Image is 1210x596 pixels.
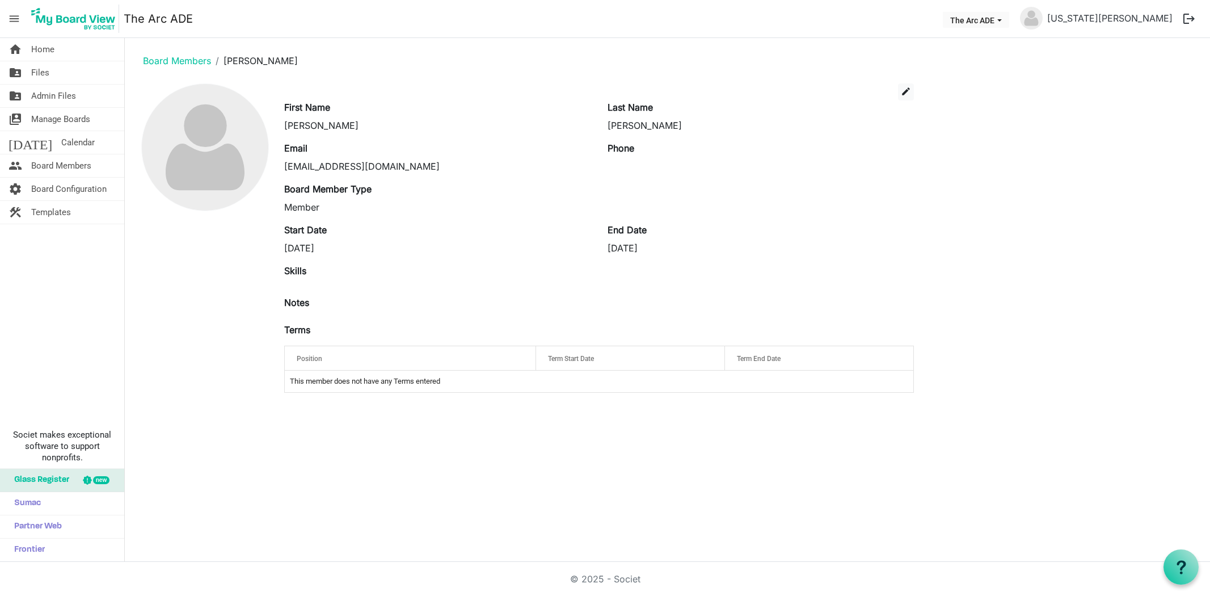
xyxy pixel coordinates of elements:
a: Board Members [143,55,211,66]
label: Email [284,141,307,155]
li: [PERSON_NAME] [211,54,298,68]
button: logout [1177,7,1201,31]
span: settings [9,178,22,200]
span: Frontier [9,539,45,561]
span: Admin Files [31,85,76,107]
div: [PERSON_NAME] [608,119,914,132]
span: Partner Web [9,515,62,538]
span: Sumac [9,492,41,515]
span: Templates [31,201,71,224]
a: [US_STATE][PERSON_NAME] [1043,7,1177,30]
span: Glass Register [9,469,69,492]
img: no-profile-picture.svg [142,84,268,211]
button: edit [898,83,914,100]
img: no-profile-picture.svg [1020,7,1043,30]
span: people [9,154,22,177]
span: [DATE] [9,131,52,154]
button: The Arc ADE dropdownbutton [943,12,1009,28]
div: Member [284,200,591,214]
span: Term Start Date [548,355,594,363]
a: The Arc ADE [124,7,193,30]
span: construction [9,201,22,224]
span: menu [3,8,25,30]
div: [PERSON_NAME] [284,119,591,132]
a: © 2025 - Societ [570,573,640,585]
td: This member does not have any Terms entered [285,371,913,392]
span: Manage Boards [31,108,90,131]
span: Files [31,61,49,84]
a: My Board View Logo [28,5,124,33]
span: Calendar [61,131,95,154]
label: Last Name [608,100,653,114]
span: switch_account [9,108,22,131]
div: new [93,476,109,484]
label: Notes [284,296,309,309]
label: First Name [284,100,330,114]
label: Start Date [284,223,327,237]
span: home [9,38,22,61]
label: Skills [284,264,306,278]
span: Board Configuration [31,178,107,200]
div: [EMAIL_ADDRESS][DOMAIN_NAME] [284,160,591,173]
span: Home [31,38,54,61]
span: edit [901,86,911,96]
label: Phone [608,141,634,155]
label: Board Member Type [284,182,372,196]
span: Term End Date [737,355,781,363]
span: folder_shared [9,85,22,107]
span: Position [297,355,322,363]
div: [DATE] [284,241,591,255]
span: Board Members [31,154,91,177]
div: [DATE] [608,241,914,255]
label: Terms [284,323,310,337]
img: My Board View Logo [28,5,119,33]
span: Societ makes exceptional software to support nonprofits. [5,429,119,463]
span: folder_shared [9,61,22,84]
label: End Date [608,223,647,237]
